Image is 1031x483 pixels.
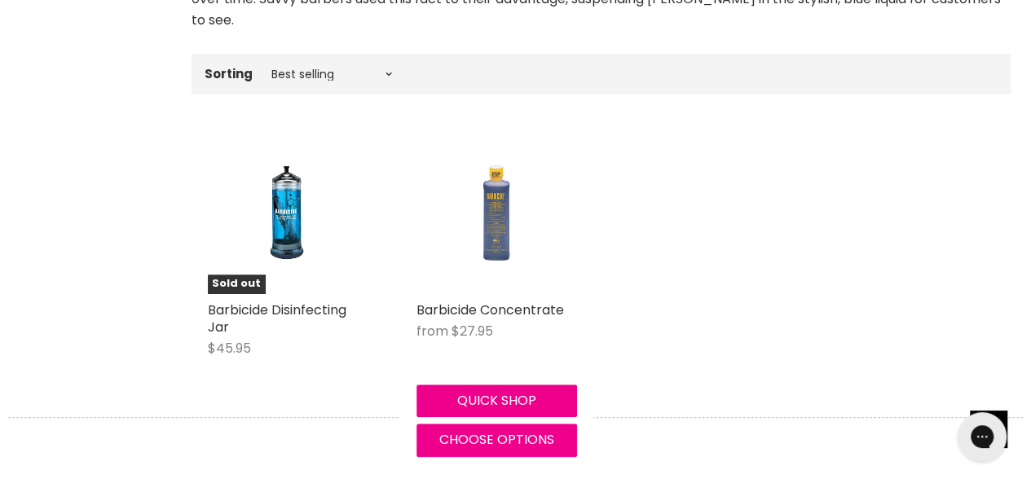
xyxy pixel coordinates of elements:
[439,430,554,449] span: Choose options
[235,134,341,293] img: Barbicide Disinfecting Jar
[416,322,448,340] span: from
[443,134,550,293] img: Barbicide Concentrate
[416,384,576,417] button: Quick shop
[949,406,1015,467] iframe: Gorgias live chat messenger
[208,134,368,293] a: Barbicide Disinfecting JarSold out
[416,301,564,319] a: Barbicide Concentrate
[208,274,265,293] span: Sold out
[416,424,576,456] button: Choose options
[452,322,493,340] span: $27.95
[416,134,576,293] a: Barbicide Concentrate
[208,339,251,358] span: $45.95
[208,301,346,336] a: Barbicide Disinfecting Jar
[205,67,253,81] label: Sorting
